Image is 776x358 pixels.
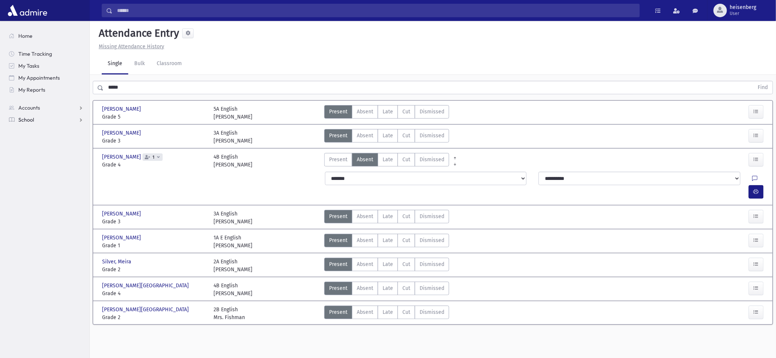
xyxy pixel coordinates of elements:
[324,258,449,273] div: AttTypes
[214,234,252,250] div: 1A E English [PERSON_NAME]
[102,105,142,113] span: [PERSON_NAME]
[214,105,252,121] div: 5A English [PERSON_NAME]
[102,234,142,242] span: [PERSON_NAME]
[96,43,164,50] a: Missing Attendance History
[102,210,142,218] span: [PERSON_NAME]
[18,51,52,57] span: Time Tracking
[383,156,393,163] span: Late
[214,282,252,297] div: 4B English [PERSON_NAME]
[324,105,449,121] div: AttTypes
[402,108,410,116] span: Cut
[18,86,45,93] span: My Reports
[3,114,89,126] a: School
[383,260,393,268] span: Late
[383,108,393,116] span: Late
[420,212,444,220] span: Dismissed
[102,53,128,74] a: Single
[730,4,757,10] span: heisenberg
[6,3,49,18] img: AdmirePro
[102,282,190,290] span: [PERSON_NAME][GEOGRAPHIC_DATA]
[151,155,156,160] span: 1
[18,104,40,111] span: Accounts
[402,156,410,163] span: Cut
[383,236,393,244] span: Late
[357,236,373,244] span: Absent
[3,72,89,84] a: My Appointments
[102,266,206,273] span: Grade 2
[383,212,393,220] span: Late
[324,129,449,145] div: AttTypes
[420,308,444,316] span: Dismissed
[102,113,206,121] span: Grade 5
[402,212,410,220] span: Cut
[420,132,444,140] span: Dismissed
[324,282,449,297] div: AttTypes
[402,236,410,244] span: Cut
[3,102,89,114] a: Accounts
[357,308,373,316] span: Absent
[102,258,133,266] span: Silver, Meira
[324,306,449,321] div: AttTypes
[102,242,206,250] span: Grade 1
[754,81,773,94] button: Find
[383,284,393,292] span: Late
[329,156,347,163] span: Present
[357,212,373,220] span: Absent
[102,218,206,226] span: Grade 3
[402,284,410,292] span: Cut
[324,210,449,226] div: AttTypes
[3,60,89,72] a: My Tasks
[383,132,393,140] span: Late
[420,156,444,163] span: Dismissed
[151,53,188,74] a: Classroom
[3,30,89,42] a: Home
[18,62,39,69] span: My Tasks
[324,153,449,169] div: AttTypes
[96,27,179,40] h5: Attendance Entry
[324,234,449,250] div: AttTypes
[102,313,206,321] span: Grade 2
[113,4,639,17] input: Search
[402,308,410,316] span: Cut
[102,161,206,169] span: Grade 4
[214,258,252,273] div: 2A English [PERSON_NAME]
[420,284,444,292] span: Dismissed
[102,306,190,313] span: [PERSON_NAME][GEOGRAPHIC_DATA]
[420,236,444,244] span: Dismissed
[329,236,347,244] span: Present
[402,260,410,268] span: Cut
[18,74,60,81] span: My Appointments
[357,284,373,292] span: Absent
[102,137,206,145] span: Grade 3
[420,108,444,116] span: Dismissed
[214,306,245,321] div: 2B English Mrs. Fishman
[329,260,347,268] span: Present
[18,116,34,123] span: School
[3,48,89,60] a: Time Tracking
[357,132,373,140] span: Absent
[214,210,252,226] div: 3A English [PERSON_NAME]
[329,284,347,292] span: Present
[99,43,164,50] u: Missing Attendance History
[357,108,373,116] span: Absent
[329,108,347,116] span: Present
[329,132,347,140] span: Present
[357,156,373,163] span: Absent
[730,10,757,16] span: User
[402,132,410,140] span: Cut
[18,33,33,39] span: Home
[102,153,142,161] span: [PERSON_NAME]
[357,260,373,268] span: Absent
[383,308,393,316] span: Late
[102,290,206,297] span: Grade 4
[420,260,444,268] span: Dismissed
[128,53,151,74] a: Bulk
[214,129,252,145] div: 3A English [PERSON_NAME]
[3,84,89,96] a: My Reports
[214,153,252,169] div: 4B English [PERSON_NAME]
[329,308,347,316] span: Present
[329,212,347,220] span: Present
[102,129,142,137] span: [PERSON_NAME]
